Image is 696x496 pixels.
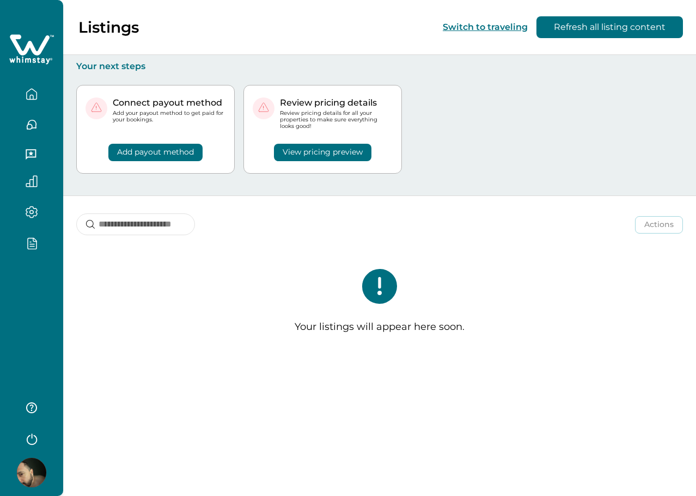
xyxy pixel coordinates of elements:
[443,22,528,32] button: Switch to traveling
[536,16,683,38] button: Refresh all listing content
[108,144,203,161] button: Add payout method
[280,110,393,130] p: Review pricing details for all your properties to make sure everything looks good!
[113,97,225,108] p: Connect payout method
[635,216,683,234] button: Actions
[295,321,465,333] p: Your listings will appear here soon.
[274,144,371,161] button: View pricing preview
[78,18,139,36] p: Listings
[76,61,683,72] p: Your next steps
[17,458,46,487] img: Whimstay Host
[280,97,393,108] p: Review pricing details
[113,110,225,123] p: Add your payout method to get paid for your bookings.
